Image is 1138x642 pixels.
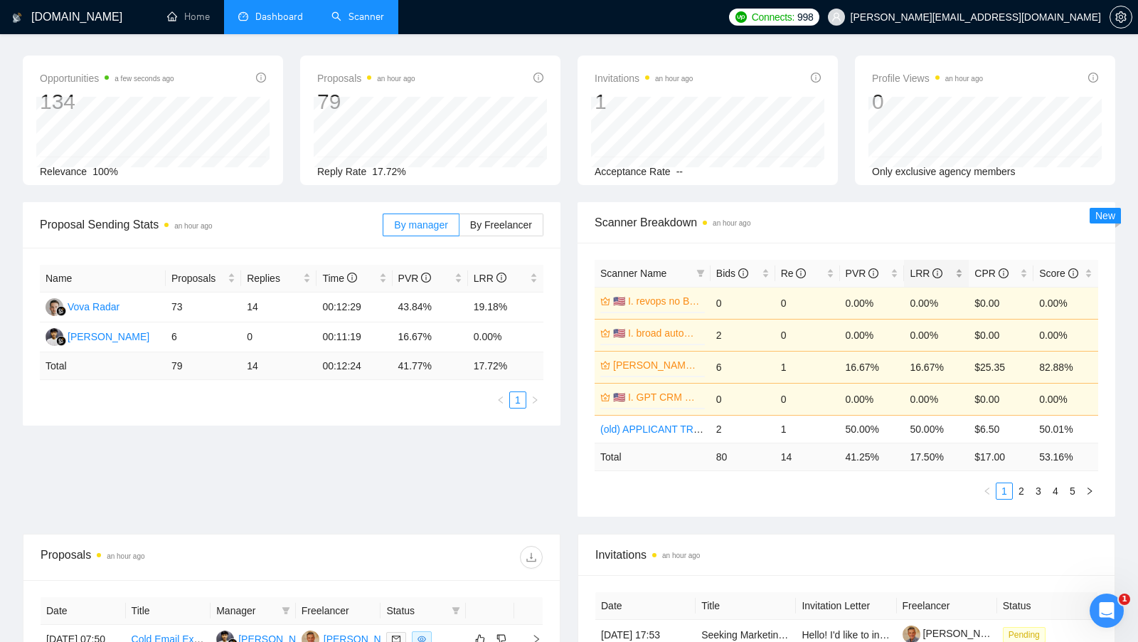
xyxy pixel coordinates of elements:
[655,75,693,83] time: an hour ago
[317,88,415,115] div: 79
[533,73,543,83] span: info-circle
[969,415,1033,443] td: $6.50
[238,11,248,21] span: dashboard
[526,391,543,409] li: Next Page
[969,383,1033,415] td: $0.00
[1068,268,1078,278] span: info-circle
[701,629,1084,641] a: Seeking Marketing Decision-Makers in Multifamily Property Management – paid survey
[613,357,702,373] a: [PERSON_NAME] Titles (B)
[372,166,405,177] span: 17.72%
[600,423,775,435] a: (old) APPLICANT TRACKING SYSTEM
[904,383,969,415] td: 0.00%
[347,273,357,283] span: info-circle
[40,88,174,115] div: 134
[595,70,693,87] span: Invitations
[1110,6,1132,28] button: setting
[1033,319,1098,351] td: 0.00%
[492,391,509,409] button: left
[46,328,63,346] img: RT
[775,383,840,415] td: 0
[600,392,610,402] span: crown
[840,415,905,443] td: 50.00%
[166,352,241,380] td: 79
[595,88,693,115] div: 1
[398,273,432,284] span: PVR
[46,298,63,316] img: VR
[40,166,87,177] span: Relevance
[171,270,225,286] span: Proposals
[46,300,119,312] a: VRVova Radar
[840,383,905,415] td: 0.00%
[509,391,526,409] li: 1
[126,597,211,625] th: Title
[68,329,149,344] div: [PERSON_NAME]
[595,443,711,470] td: Total
[241,352,317,380] td: 14
[211,597,296,625] th: Manager
[600,328,610,338] span: crown
[521,552,542,563] span: download
[797,9,813,25] span: 998
[974,268,1008,279] span: CPR
[945,75,983,83] time: an hour ago
[1031,483,1046,499] a: 3
[676,166,683,177] span: --
[979,483,996,500] button: left
[241,322,317,352] td: 0
[796,592,896,620] th: Invitation Letter
[969,351,1033,383] td: $25.35
[255,11,303,23] span: Dashboard
[107,552,144,560] time: an hour ago
[1081,483,1098,500] button: right
[492,391,509,409] li: Previous Page
[904,287,969,319] td: 0.00%
[496,396,505,404] span: left
[1033,287,1098,319] td: 0.00%
[600,296,610,306] span: crown
[1081,483,1098,500] li: Next Page
[468,293,543,322] td: 19.18%
[317,166,366,177] span: Reply Rate
[40,216,383,233] span: Proposal Sending Stats
[595,546,1097,564] span: Invitations
[166,265,241,293] th: Proposals
[1110,11,1132,23] span: setting
[840,287,905,319] td: 0.00%
[613,389,702,405] a: 🇺🇸 I. GPT CRM US (C)
[1033,383,1098,415] td: 0.00%
[393,322,468,352] td: 16.67%
[613,325,702,341] a: 🇺🇸 I. broad automation US (D)
[1048,483,1063,499] a: 4
[531,396,539,404] span: right
[983,487,991,495] span: left
[40,352,166,380] td: Total
[421,273,431,283] span: info-circle
[1014,483,1029,499] a: 2
[775,443,840,470] td: 14
[282,606,290,615] span: filter
[393,352,468,380] td: 41.77 %
[394,219,447,231] span: By manager
[1013,483,1030,500] li: 2
[468,352,543,380] td: 17.72 %
[241,265,317,293] th: Replies
[322,273,356,284] span: Time
[1033,351,1098,383] td: 82.88%
[470,219,532,231] span: By Freelancer
[68,299,119,315] div: Vova Radar
[317,70,415,87] span: Proposals
[1047,483,1064,500] li: 4
[904,351,969,383] td: 16.67%
[377,75,415,83] time: an hour ago
[241,293,317,322] td: 14
[1065,483,1080,499] a: 5
[1033,415,1098,443] td: 50.01%
[711,319,775,351] td: 2
[1030,483,1047,500] li: 3
[662,552,700,559] time: an hour ago
[1095,210,1115,221] span: New
[496,273,506,283] span: info-circle
[711,287,775,319] td: 0
[1064,483,1081,500] li: 5
[92,166,118,177] span: 100%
